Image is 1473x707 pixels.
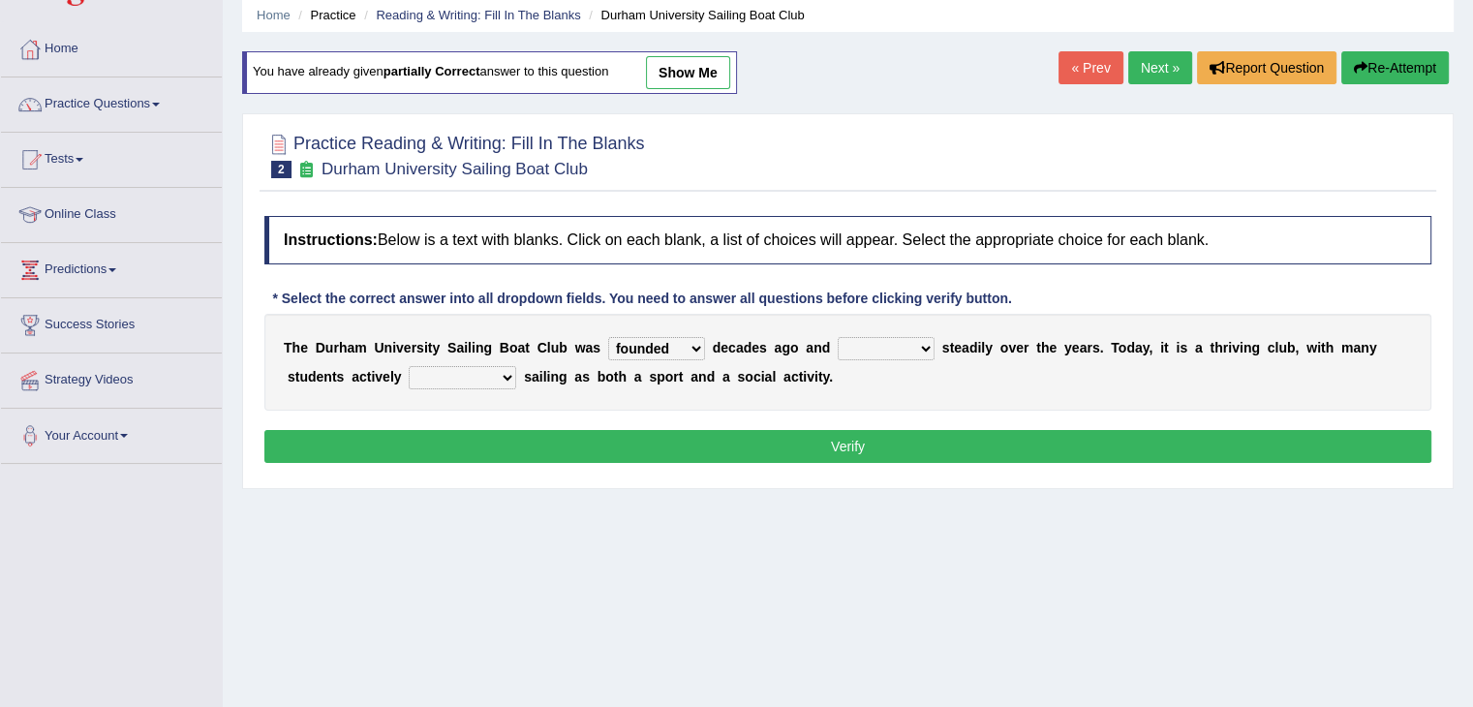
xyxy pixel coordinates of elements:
[537,340,547,355] b: C
[323,369,332,384] b: n
[690,369,698,384] b: a
[539,369,543,384] b: i
[977,340,981,355] b: i
[472,340,476,355] b: i
[264,216,1431,264] h4: Below is a text with blanks. Click on each blank, a list of choices will appear. Select the appro...
[332,369,337,384] b: t
[1,188,222,236] a: Online Class
[813,340,822,355] b: n
[354,340,366,355] b: m
[575,340,586,355] b: w
[1268,340,1275,355] b: c
[954,340,962,355] b: e
[447,340,456,355] b: S
[1274,340,1278,355] b: l
[646,56,730,89] a: show me
[1,133,222,181] a: Tests
[416,340,424,355] b: s
[806,340,813,355] b: a
[582,369,590,384] b: s
[803,369,807,384] b: i
[657,369,665,384] b: p
[383,369,390,384] b: e
[316,340,325,355] b: D
[985,340,993,355] b: y
[292,340,301,355] b: h
[296,161,317,179] small: Exam occurring question
[598,369,606,384] b: b
[1143,340,1150,355] b: y
[242,51,737,94] div: You have already given answer to this question
[428,340,433,355] b: t
[1306,340,1317,355] b: w
[753,369,761,384] b: c
[359,369,367,384] b: c
[1059,51,1122,84] a: « Prev
[299,369,308,384] b: u
[547,340,551,355] b: l
[288,369,295,384] b: s
[759,340,767,355] b: s
[1176,340,1180,355] b: i
[698,369,707,384] b: n
[424,340,428,355] b: i
[392,340,396,355] b: i
[1341,51,1449,84] button: Re-Attempt
[593,340,600,355] b: s
[432,340,440,355] b: y
[500,340,509,355] b: B
[814,369,818,384] b: i
[1135,340,1143,355] b: a
[942,340,950,355] b: s
[1092,340,1100,355] b: s
[347,340,354,355] b: a
[374,340,384,355] b: U
[829,369,833,384] b: .
[559,369,568,384] b: g
[1197,51,1336,84] button: Report Question
[1049,340,1057,355] b: e
[300,340,308,355] b: e
[822,340,831,355] b: d
[559,340,568,355] b: b
[525,340,530,355] b: t
[744,340,752,355] b: d
[1111,340,1119,355] b: T
[1016,340,1024,355] b: e
[509,340,518,355] b: o
[271,161,292,178] span: 2
[1353,340,1361,355] b: a
[649,369,657,384] b: s
[384,65,480,79] b: partially correct
[1164,340,1169,355] b: t
[818,369,823,384] b: t
[476,340,484,355] b: n
[551,340,560,355] b: u
[390,369,394,384] b: l
[284,231,378,248] b: Instructions:
[799,369,804,384] b: t
[1287,340,1296,355] b: b
[1,353,222,402] a: Strategy Videos
[404,340,412,355] b: e
[1149,340,1152,355] b: ,
[308,369,317,384] b: d
[468,340,472,355] b: l
[737,369,745,384] b: s
[394,369,402,384] b: y
[1008,340,1016,355] b: v
[1223,340,1228,355] b: r
[546,369,550,384] b: i
[367,369,372,384] b: t
[1214,340,1223,355] b: h
[752,340,759,355] b: e
[412,340,416,355] b: r
[1243,340,1252,355] b: n
[337,369,345,384] b: s
[1100,340,1104,355] b: .
[456,340,464,355] b: a
[1128,51,1192,84] a: Next »
[782,340,790,355] b: g
[1295,340,1299,355] b: ,
[371,369,375,384] b: i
